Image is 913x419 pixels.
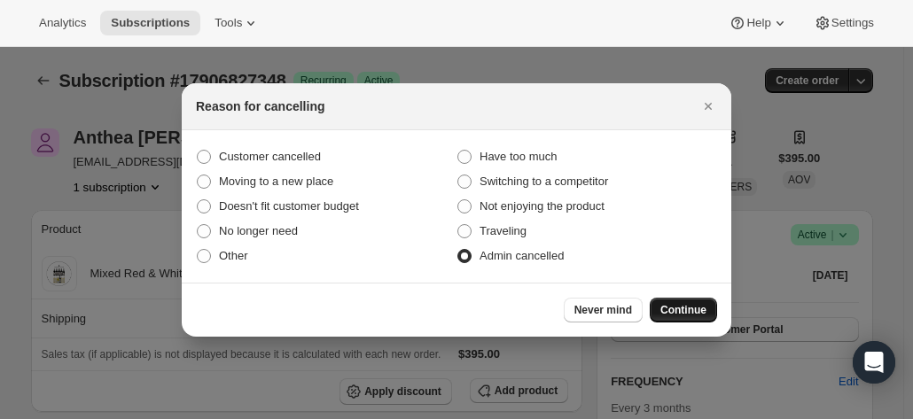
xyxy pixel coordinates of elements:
[219,150,321,163] span: Customer cancelled
[111,16,190,30] span: Subscriptions
[480,199,605,213] span: Not enjoying the product
[480,150,557,163] span: Have too much
[696,94,721,119] button: Close
[39,16,86,30] span: Analytics
[746,16,770,30] span: Help
[480,249,564,262] span: Admin cancelled
[480,175,608,188] span: Switching to a competitor
[564,298,643,322] button: Never mind
[574,303,632,317] span: Never mind
[219,199,359,213] span: Doesn't fit customer budget
[204,11,270,35] button: Tools
[480,224,527,237] span: Traveling
[219,224,298,237] span: No longer need
[100,11,200,35] button: Subscriptions
[219,175,333,188] span: Moving to a new place
[196,97,324,115] h2: Reason for cancelling
[28,11,97,35] button: Analytics
[853,341,895,384] div: Open Intercom Messenger
[803,11,885,35] button: Settings
[718,11,799,35] button: Help
[831,16,874,30] span: Settings
[219,249,248,262] span: Other
[650,298,717,322] button: Continue
[215,16,242,30] span: Tools
[660,303,706,317] span: Continue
